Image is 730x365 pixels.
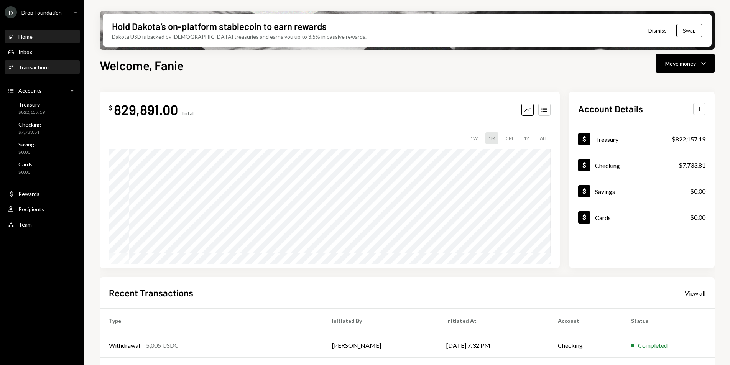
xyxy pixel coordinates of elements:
[685,289,705,297] a: View all
[18,161,33,168] div: Cards
[112,20,327,33] div: Hold Dakota’s on-platform stablecoin to earn rewards
[181,110,194,117] div: Total
[537,132,551,144] div: ALL
[5,84,80,97] a: Accounts
[18,33,33,40] div: Home
[109,341,140,350] div: Withdrawal
[656,54,715,73] button: Move money
[114,101,178,118] div: 829,891.00
[100,58,184,73] h1: Welcome, Fanie
[109,286,193,299] h2: Recent Transactions
[18,169,33,176] div: $0.00
[18,129,41,136] div: $7,733.81
[622,309,715,333] th: Status
[5,45,80,59] a: Inbox
[521,132,532,144] div: 1Y
[18,109,45,116] div: $822,157.19
[639,21,676,39] button: Dismiss
[5,60,80,74] a: Transactions
[18,87,42,94] div: Accounts
[18,191,39,197] div: Rewards
[21,9,62,16] div: Drop Foundation
[323,333,437,358] td: [PERSON_NAME]
[595,162,620,169] div: Checking
[672,135,705,144] div: $822,157.19
[5,119,80,137] a: Checking$7,733.81
[569,178,715,204] a: Savings$0.00
[503,132,516,144] div: 3M
[595,188,615,195] div: Savings
[18,221,32,228] div: Team
[5,6,17,18] div: D
[549,333,622,358] td: Checking
[5,30,80,43] a: Home
[690,187,705,196] div: $0.00
[485,132,498,144] div: 1M
[437,333,549,358] td: [DATE] 7:32 PM
[18,121,41,128] div: Checking
[5,139,80,157] a: Savings$0.00
[569,152,715,178] a: Checking$7,733.81
[5,217,80,231] a: Team
[100,309,323,333] th: Type
[569,204,715,230] a: Cards$0.00
[638,341,668,350] div: Completed
[665,59,696,67] div: Move money
[323,309,437,333] th: Initiated By
[437,309,549,333] th: Initiated At
[18,64,50,71] div: Transactions
[18,49,32,55] div: Inbox
[676,24,702,37] button: Swap
[18,149,37,156] div: $0.00
[549,309,622,333] th: Account
[112,33,367,41] div: Dakota USD is backed by [DEMOGRAPHIC_DATA] treasuries and earns you up to 3.5% in passive rewards.
[5,187,80,201] a: Rewards
[467,132,481,144] div: 1W
[18,141,37,148] div: Savings
[595,136,618,143] div: Treasury
[5,159,80,177] a: Cards$0.00
[578,102,643,115] h2: Account Details
[146,341,179,350] div: 5,005 USDC
[18,206,44,212] div: Recipients
[569,126,715,152] a: Treasury$822,157.19
[690,213,705,222] div: $0.00
[18,101,45,108] div: Treasury
[5,99,80,117] a: Treasury$822,157.19
[679,161,705,170] div: $7,733.81
[5,202,80,216] a: Recipients
[595,214,611,221] div: Cards
[109,104,112,112] div: $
